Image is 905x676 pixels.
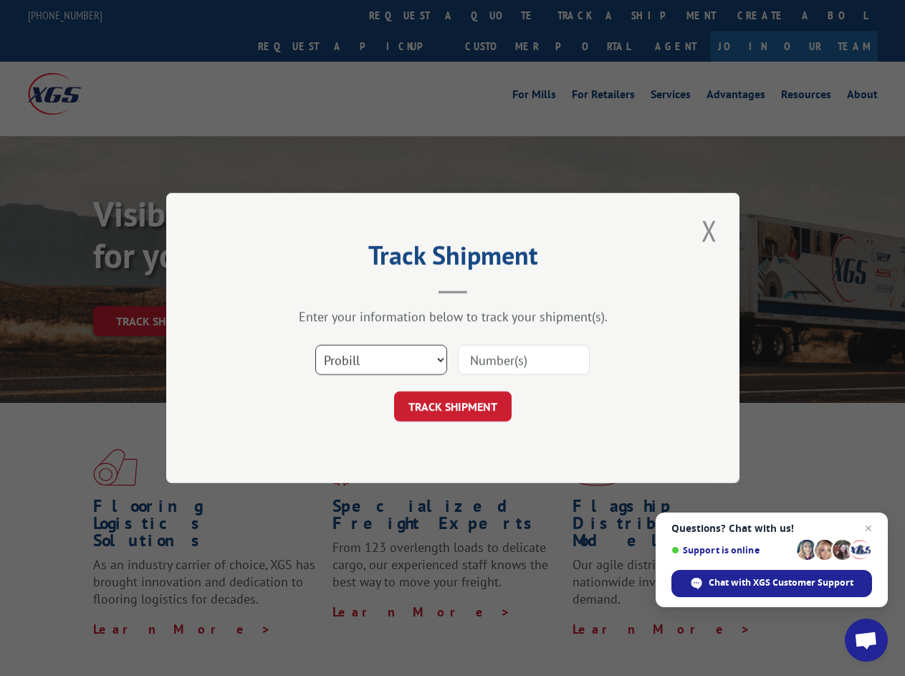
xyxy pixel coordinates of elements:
[394,391,512,422] button: TRACK SHIPMENT
[671,545,792,556] span: Support is online
[671,523,872,534] span: Questions? Chat with us!
[238,245,668,272] h2: Track Shipment
[697,211,722,250] button: Close modal
[671,570,872,597] span: Chat with XGS Customer Support
[458,345,590,375] input: Number(s)
[845,619,888,662] a: Open chat
[709,576,853,589] span: Chat with XGS Customer Support
[238,308,668,325] div: Enter your information below to track your shipment(s).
